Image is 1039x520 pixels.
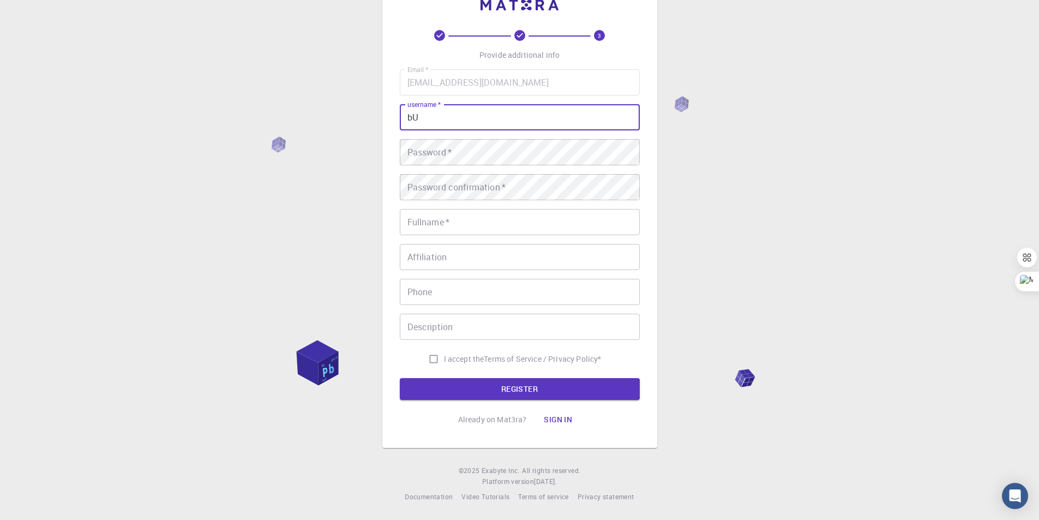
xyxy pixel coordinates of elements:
[407,65,428,74] label: Email
[479,50,560,61] p: Provide additional info
[482,465,520,476] a: Exabyte Inc.
[522,465,580,476] span: All rights reserved.
[578,492,634,503] a: Privacy statement
[484,354,601,364] a: Terms of Service / Privacy Policy*
[461,492,509,501] span: Video Tutorials
[518,492,568,503] a: Terms of service
[458,414,527,425] p: Already on Mat3ra?
[534,477,557,486] span: [DATE] .
[578,492,634,501] span: Privacy statement
[484,354,601,364] p: Terms of Service / Privacy Policy *
[459,465,482,476] span: © 2025
[535,409,581,431] button: Sign in
[1002,483,1028,509] div: Open Intercom Messenger
[461,492,509,503] a: Video Tutorials
[482,466,520,475] span: Exabyte Inc.
[407,100,441,109] label: username
[405,492,453,503] a: Documentation
[400,378,640,400] button: REGISTER
[444,354,484,364] span: I accept the
[405,492,453,501] span: Documentation
[534,476,557,487] a: [DATE].
[598,32,601,39] text: 3
[482,476,534,487] span: Platform version
[518,492,568,501] span: Terms of service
